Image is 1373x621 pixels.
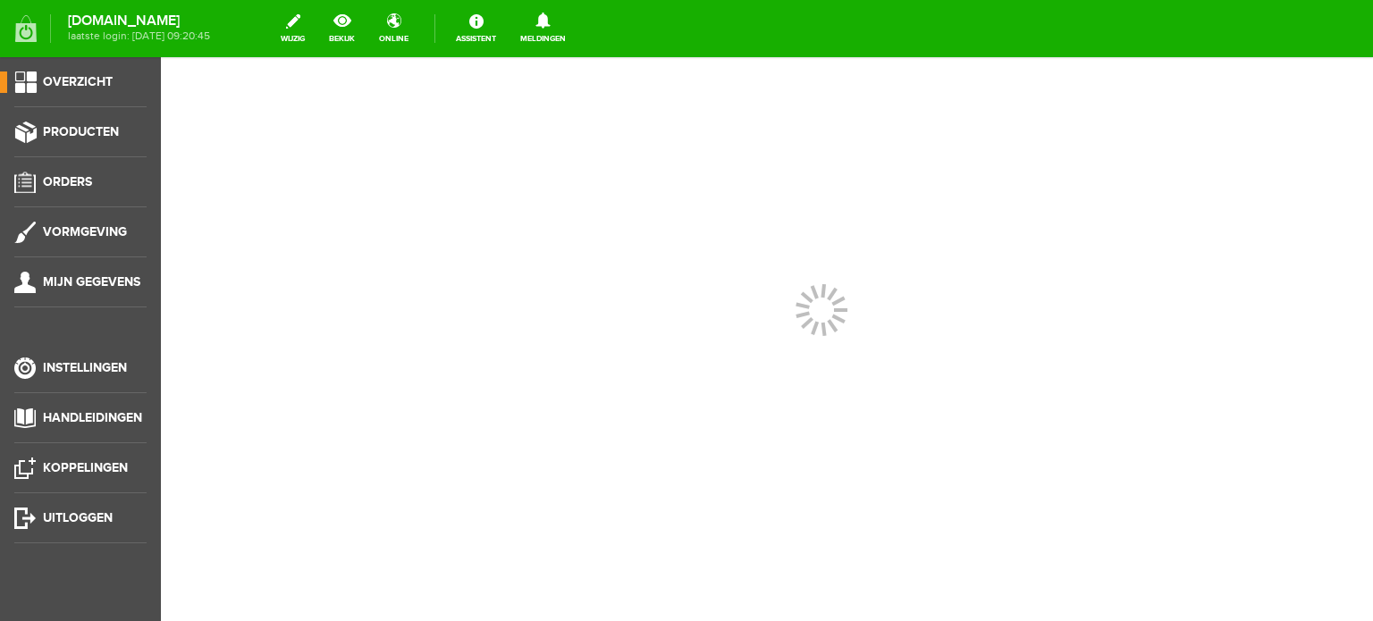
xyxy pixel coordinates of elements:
span: Instellingen [43,360,127,375]
span: Producten [43,124,119,139]
span: Koppelingen [43,460,128,475]
a: Meldingen [510,9,577,48]
span: Orders [43,174,92,189]
span: Mijn gegevens [43,274,140,290]
span: Uitloggen [43,510,113,525]
span: Overzicht [43,74,113,89]
span: laatste login: [DATE] 09:20:45 [68,31,210,41]
a: bekijk [318,9,366,48]
span: Vormgeving [43,224,127,239]
a: online [368,9,419,48]
a: Assistent [445,9,507,48]
strong: [DOMAIN_NAME] [68,16,210,26]
span: Handleidingen [43,410,142,425]
a: wijzig [270,9,316,48]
